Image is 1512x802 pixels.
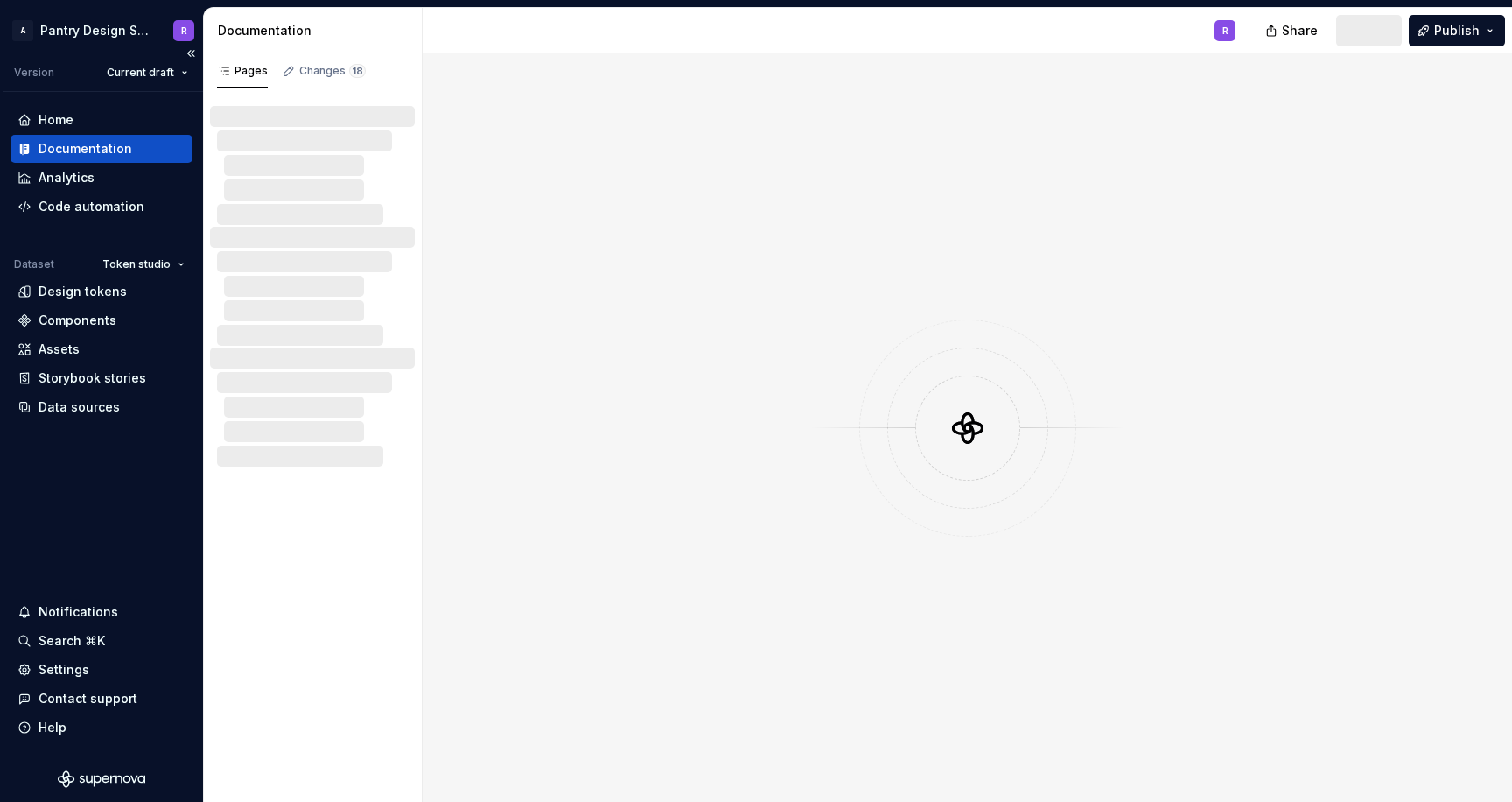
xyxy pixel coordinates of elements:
div: Changes [299,64,366,78]
button: Token studio [94,252,192,277]
div: Design tokens [38,283,127,300]
a: Code automation [10,193,192,221]
a: Design tokens [10,278,192,306]
button: Help [10,714,192,742]
div: A [12,20,33,41]
div: Assets [38,341,80,358]
a: Analytics [10,164,192,192]
div: Help [38,719,66,736]
div: Data sources [38,398,120,416]
div: Components [38,312,116,329]
div: Version [14,66,54,80]
div: Pantry Design System [40,22,152,39]
a: Documentation [10,135,192,163]
div: Contact support [38,690,137,707]
div: Documentation [38,140,132,158]
a: Home [10,106,192,134]
svg: Supernova Logo [58,770,145,788]
span: Share [1282,22,1318,39]
span: Current draft [107,66,174,80]
span: Publish [1434,22,1480,39]
div: Storybook stories [38,369,146,387]
div: Search ⌘K [38,632,105,650]
div: R [181,24,187,38]
a: Components [10,306,192,334]
div: Documentation [218,22,415,39]
button: Share [1256,15,1329,46]
button: Contact support [10,685,192,713]
div: Code automation [38,198,144,215]
div: Dataset [14,257,54,271]
button: Collapse sidebar [178,41,203,66]
button: Current draft [99,60,196,85]
a: Assets [10,335,192,363]
div: Notifications [38,603,118,621]
button: APantry Design SystemR [3,11,199,49]
a: Data sources [10,393,192,421]
button: Notifications [10,598,192,626]
button: Search ⌘K [10,627,192,655]
button: Publish [1409,15,1505,46]
div: Home [38,111,73,129]
span: 18 [349,64,366,78]
div: R [1222,24,1228,38]
a: Storybook stories [10,364,192,392]
a: Settings [10,656,192,684]
div: Settings [38,661,89,679]
span: Token studio [102,257,171,271]
div: Pages [217,64,268,78]
div: Analytics [38,169,94,186]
